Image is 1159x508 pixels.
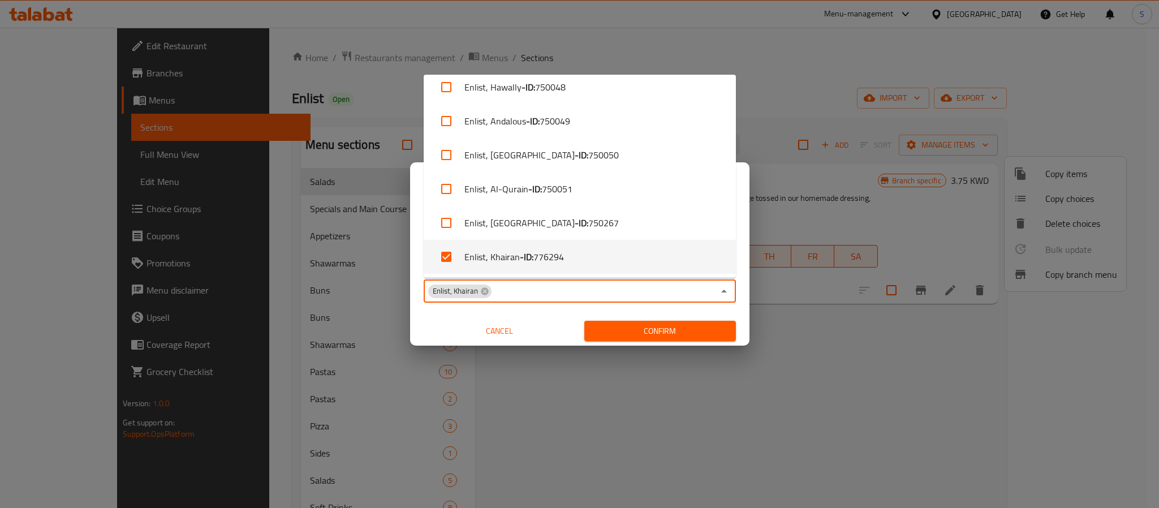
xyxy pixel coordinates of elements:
[522,80,535,94] b: - ID:
[424,206,736,240] li: Enlist, [GEOGRAPHIC_DATA]
[424,240,736,274] li: Enlist, Khairan
[542,182,572,196] span: 750051
[428,324,571,338] span: Cancel
[428,285,492,298] div: Enlist, Khairan
[526,114,540,128] b: - ID:
[520,250,533,264] b: - ID:
[424,138,736,172] li: Enlist, [GEOGRAPHIC_DATA]
[540,114,570,128] span: 750049
[593,324,727,338] span: Confirm
[535,80,566,94] span: 750048
[424,70,736,104] li: Enlist, Hawally
[584,321,736,342] button: Confirm
[424,321,575,342] button: Cancel
[428,286,482,296] span: Enlist, Khairan
[533,250,564,264] span: 776294
[528,182,542,196] b: - ID:
[575,216,588,230] b: - ID:
[424,104,736,138] li: Enlist, Andalous
[588,148,619,162] span: 750050
[424,172,736,206] li: Enlist, Al-Qurain
[588,216,619,230] span: 750267
[575,148,588,162] b: - ID:
[716,283,732,299] button: Close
